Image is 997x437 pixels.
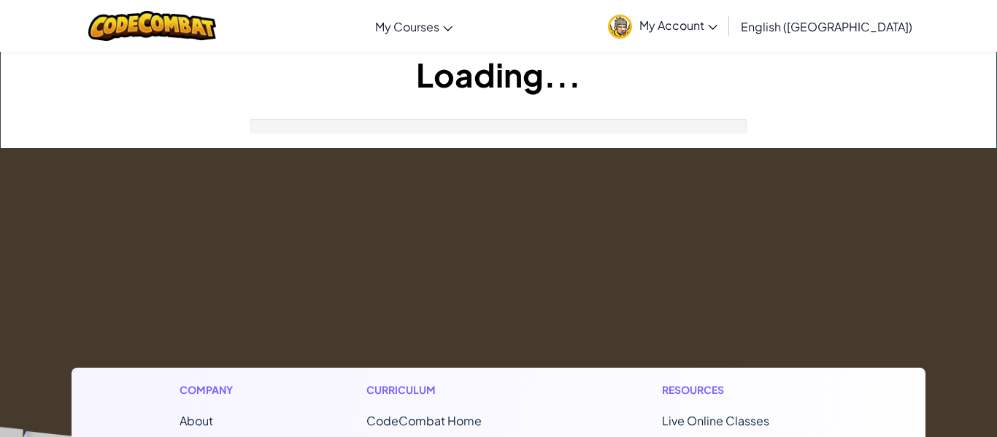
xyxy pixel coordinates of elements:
span: My Account [639,18,717,33]
a: Live Online Classes [662,413,769,428]
img: CodeCombat logo [88,11,216,41]
a: My Account [601,3,725,49]
h1: Loading... [1,52,996,97]
h1: Curriculum [366,382,543,398]
a: My Courses [368,7,460,46]
h1: Resources [662,382,817,398]
span: CodeCombat Home [366,413,482,428]
span: My Courses [375,19,439,34]
a: About [180,413,213,428]
a: English ([GEOGRAPHIC_DATA]) [734,7,920,46]
img: avatar [608,15,632,39]
span: English ([GEOGRAPHIC_DATA]) [741,19,912,34]
h1: Company [180,382,247,398]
